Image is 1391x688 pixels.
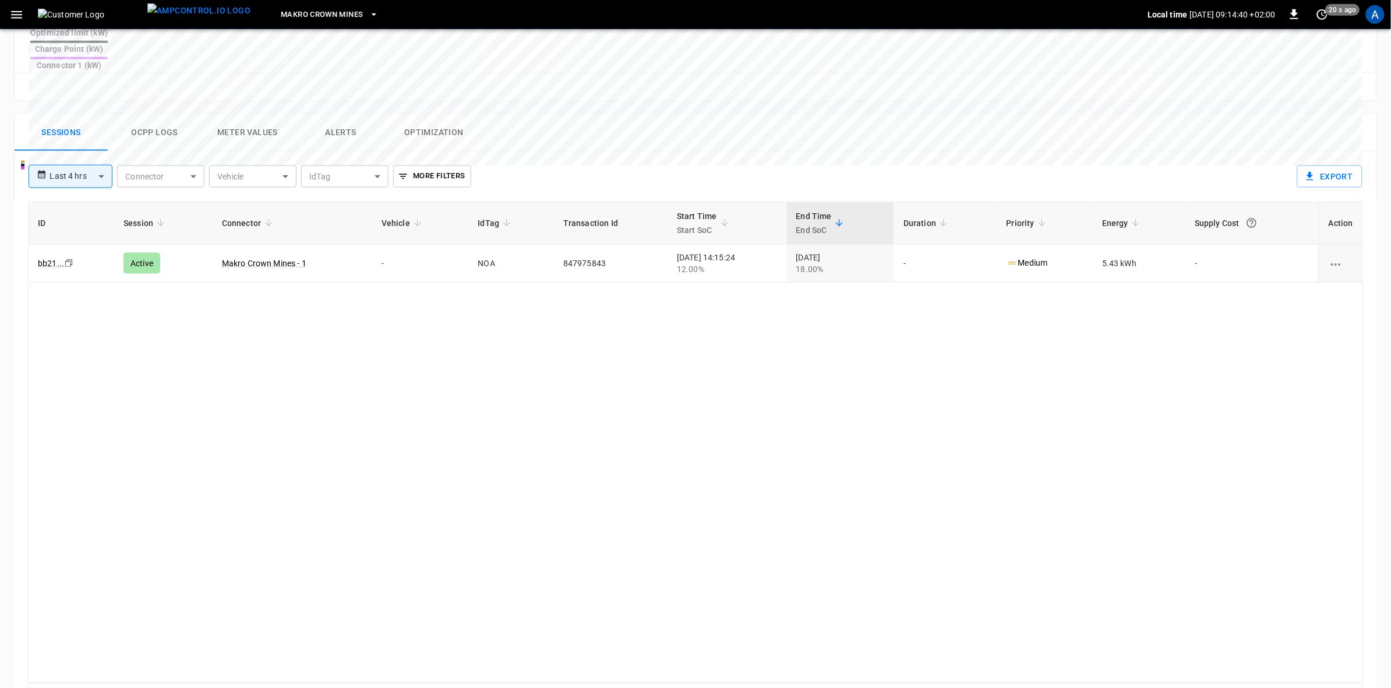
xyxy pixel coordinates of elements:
span: Session [123,216,168,230]
div: profile-icon [1366,5,1385,24]
button: Makro Crown Mines [276,3,383,26]
th: Transaction Id [554,202,668,245]
button: More Filters [393,165,471,188]
span: 20 s ago [1326,4,1360,16]
span: Duration [903,216,951,230]
span: Priority [1007,216,1050,230]
div: Start Time [677,209,717,237]
table: sessions table [29,202,1362,283]
div: Last 4 hrs [50,165,112,188]
button: Export [1297,165,1362,188]
div: charging session options [1329,257,1353,269]
button: The cost of your charging session based on your supply rates [1241,213,1262,234]
button: Optimization [387,114,481,151]
div: sessions table [28,202,1363,683]
button: Alerts [294,114,387,151]
button: Meter Values [201,114,294,151]
span: IdTag [478,216,514,230]
button: Sessions [15,114,108,151]
div: Supply Cost [1195,213,1309,234]
th: ID [29,202,114,245]
img: ampcontrol.io logo [147,3,250,18]
img: Customer Logo [38,9,143,20]
button: set refresh interval [1313,5,1332,24]
span: End TimeEnd SoC [796,209,847,237]
button: Ocpp logs [108,114,201,151]
span: Vehicle [382,216,425,230]
p: [DATE] 09:14:40 +02:00 [1190,9,1276,20]
span: Connector [222,216,276,230]
span: Start TimeStart SoC [677,209,732,237]
p: Local time [1148,9,1188,20]
th: Action [1319,202,1362,245]
span: Makro Crown Mines [281,8,363,22]
div: End Time [796,209,832,237]
span: Energy [1102,216,1143,230]
p: Start SoC [677,223,717,237]
p: End SoC [796,223,832,237]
